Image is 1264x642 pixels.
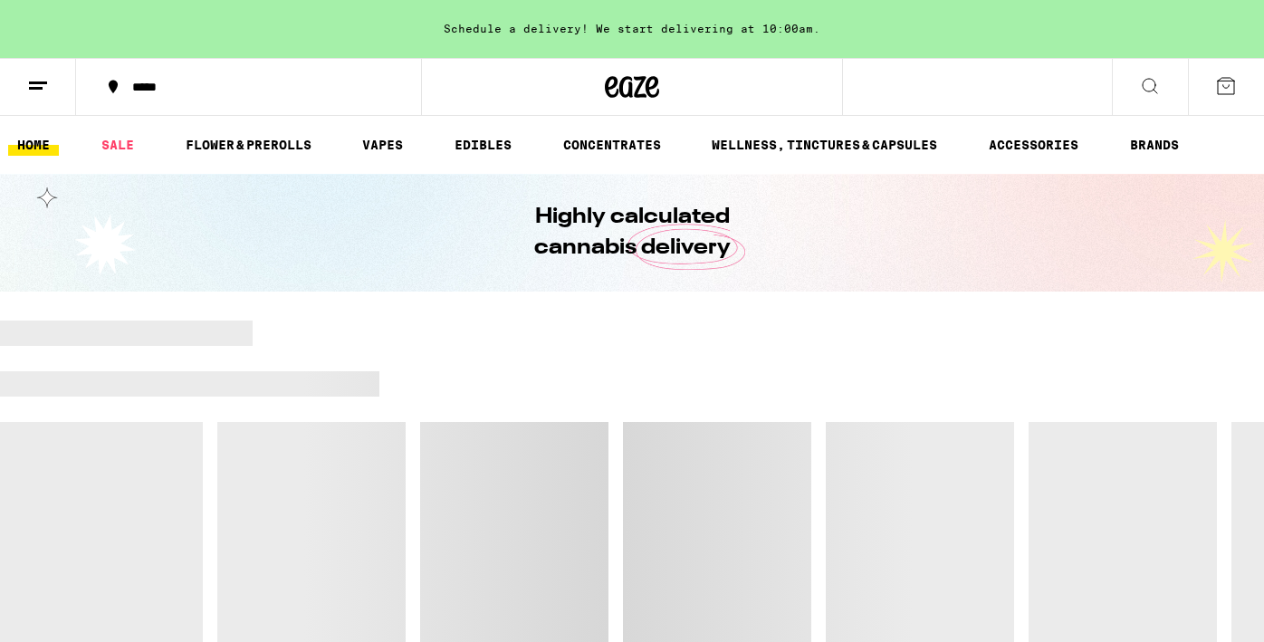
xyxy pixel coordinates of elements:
[1121,134,1188,156] a: BRANDS
[703,134,946,156] a: WELLNESS, TINCTURES & CAPSULES
[445,134,521,156] a: EDIBLES
[980,134,1087,156] a: ACCESSORIES
[177,134,321,156] a: FLOWER & PREROLLS
[8,134,59,156] a: HOME
[483,202,781,264] h1: Highly calculated cannabis delivery
[353,134,412,156] a: VAPES
[92,134,143,156] a: SALE
[554,134,670,156] a: CONCENTRATES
